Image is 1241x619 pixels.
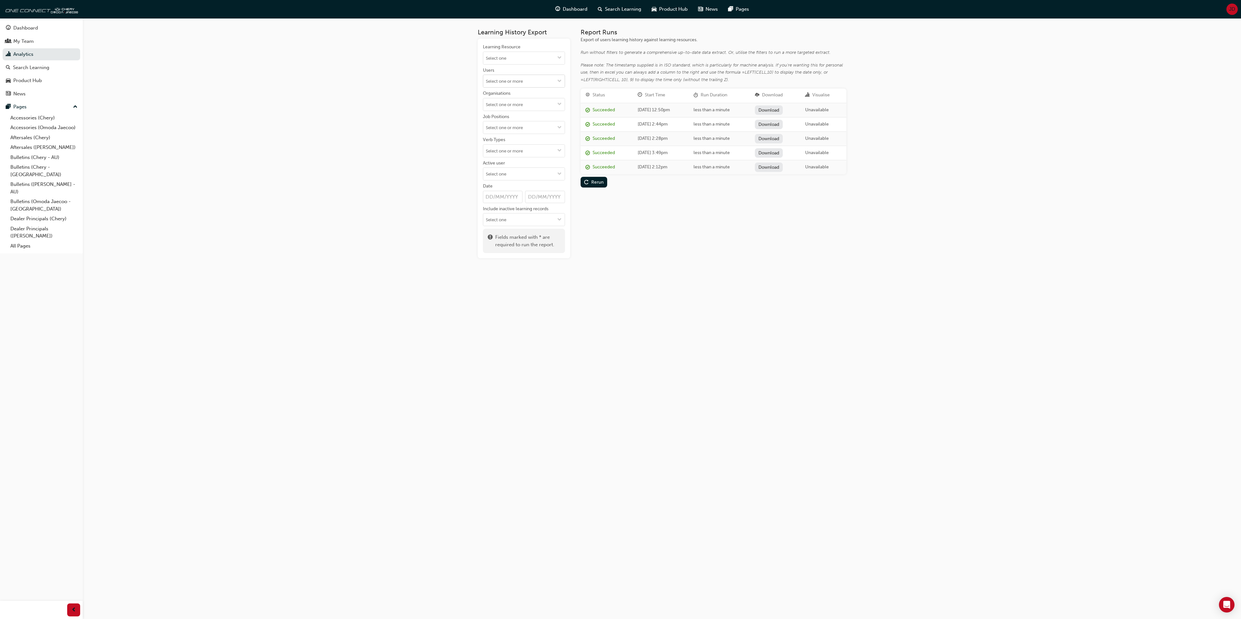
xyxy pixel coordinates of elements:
[593,121,615,128] div: Succeeded
[554,75,565,87] button: toggle menu
[646,3,693,16] a: car-iconProduct Hub
[6,25,11,31] span: guage-icon
[483,114,509,120] div: Job Positions
[593,106,615,114] div: Succeeded
[593,3,646,16] a: search-iconSearch Learning
[3,101,80,113] button: Pages
[736,6,749,13] span: Pages
[593,164,615,171] div: Succeeded
[645,91,665,99] div: Start Time
[3,3,78,16] a: oneconnect
[483,206,548,212] div: Include inactive learning records
[694,106,745,114] div: less than a minute
[3,88,80,100] a: News
[8,142,80,152] a: Aftersales ([PERSON_NAME])
[554,213,565,226] button: toggle menu
[693,3,723,16] a: news-iconNews
[812,91,830,99] div: Visualise
[598,5,602,13] span: search-icon
[694,121,745,128] div: less than a minute
[8,214,80,224] a: Dealer Principals (Chery)
[554,145,565,157] button: toggle menu
[638,92,642,98] span: clock-icon
[6,104,11,110] span: pages-icon
[13,38,34,45] div: My Team
[593,149,615,157] div: Succeeded
[525,191,565,203] input: Date
[585,108,590,113] span: report_succeeded-icon
[584,180,589,186] span: replay-icon
[694,92,698,98] span: duration-icon
[8,113,80,123] a: Accessories (Chery)
[585,165,590,170] span: report_succeeded-icon
[8,197,80,214] a: Bulletins (Omoda Jaecoo - [GEOGRAPHIC_DATA])
[550,3,593,16] a: guage-iconDashboard
[605,6,641,13] span: Search Learning
[13,103,27,111] div: Pages
[805,164,829,170] span: Unavailable
[555,5,560,13] span: guage-icon
[483,75,565,87] input: Userstoggle menu
[557,148,562,154] span: down-icon
[638,135,684,142] div: [DATE] 2:28pm
[1226,4,1238,15] button: JD
[6,65,10,71] span: search-icon
[698,5,703,13] span: news-icon
[3,75,80,87] a: Product Hub
[483,90,510,97] div: Organisations
[694,135,745,142] div: less than a minute
[805,150,829,155] span: Unavailable
[8,133,80,143] a: Aftersales (Chery)
[8,152,80,163] a: Bulletins (Chery - AU)
[557,217,562,223] span: down-icon
[8,123,80,133] a: Accessories (Omoda Jaecoo)
[585,92,590,98] span: target-icon
[483,191,523,203] input: Date
[805,107,829,113] span: Unavailable
[638,106,684,114] div: [DATE] 12:50pm
[73,103,78,111] span: up-icon
[478,29,570,36] h3: Learning History Export
[483,137,505,143] div: Verb Types
[13,90,26,98] div: News
[585,151,590,156] span: report_succeeded-icon
[805,92,810,98] span: chart-icon
[557,172,562,177] span: down-icon
[483,98,565,111] input: Organisationstoggle menu
[1229,6,1235,13] span: JD
[6,52,11,57] span: chart-icon
[581,29,846,36] h3: Report Runs
[483,168,565,180] input: Active usertoggle menu
[755,148,783,158] a: Download
[483,121,565,134] input: Job Positionstoggle menu
[638,121,684,128] div: [DATE] 2:44pm
[3,21,80,101] button: DashboardMy TeamAnalyticsSearch LearningProduct HubNews
[755,163,783,172] a: Download
[483,183,493,189] div: Date
[701,91,727,99] div: Run Duration
[6,78,11,84] span: car-icon
[554,98,565,111] button: toggle menu
[13,64,49,71] div: Search Learning
[652,5,657,13] span: car-icon
[8,179,80,197] a: Bulletins ([PERSON_NAME] - AU)
[694,164,745,171] div: less than a minute
[3,35,80,47] a: My Team
[755,134,783,143] a: Download
[593,135,615,142] div: Succeeded
[557,79,562,84] span: down-icon
[581,177,608,188] button: Rerun
[3,48,80,60] a: Analytics
[638,164,684,171] div: [DATE] 2:12pm
[659,6,688,13] span: Product Hub
[585,136,590,142] span: report_succeeded-icon
[755,120,783,129] a: Download
[755,105,783,115] a: Download
[13,77,42,84] div: Product Hub
[483,52,565,64] input: Learning Resourcetoggle menu
[706,6,718,13] span: News
[3,22,80,34] a: Dashboard
[723,3,754,16] a: pages-iconPages
[1219,597,1235,613] div: Open Intercom Messenger
[638,149,684,157] div: [DATE] 3:49pm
